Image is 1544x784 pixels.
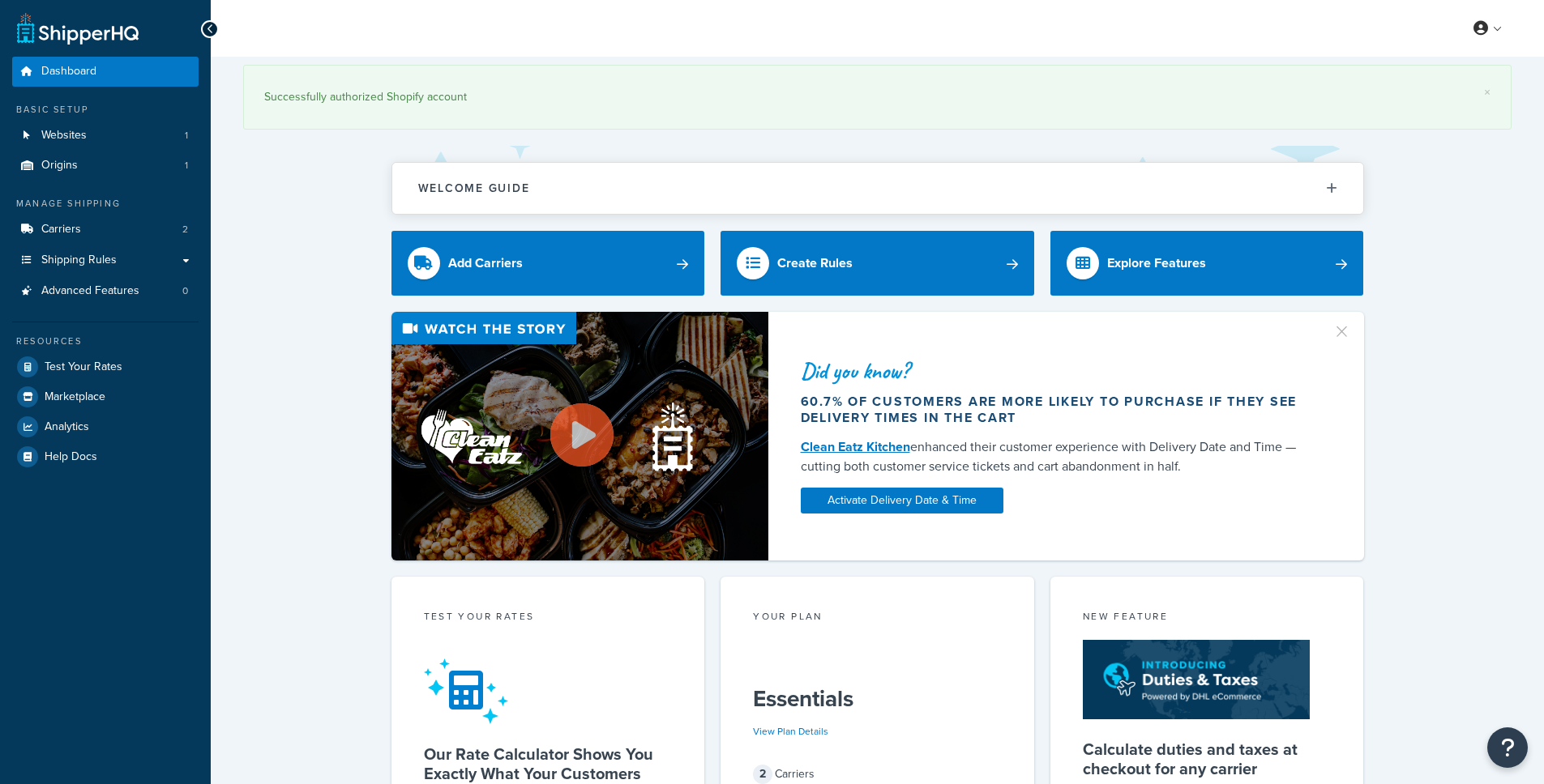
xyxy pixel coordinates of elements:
[264,86,1491,109] div: Successfully authorized Shopify account
[1083,609,1332,628] div: New Feature
[1487,727,1528,768] button: Open Resource Center
[1107,252,1206,275] div: Explore Features
[12,121,199,151] a: Websites1
[12,352,199,381] a: Test Your Rates
[392,163,1363,214] button: Welcome Guide
[45,390,105,404] span: Marketplace
[182,223,188,236] span: 2
[12,382,199,411] a: Marketplace
[753,686,1002,712] h5: Essentials
[12,197,199,211] div: Manage Shipping
[12,103,199,117] div: Basic Setup
[1484,86,1491,99] a: ×
[391,312,768,560] img: Video thumbnail
[41,223,81,236] span: Carriers
[185,159,188,173] span: 1
[45,360,122,374] span: Test Your Rates
[41,284,139,298] span: Advanced Features
[801,488,1003,513] a: Activate Delivery Date & Time
[12,245,199,275] a: Shipping Rules
[12,57,199,87] a: Dashboard
[448,252,523,275] div: Add Carriers
[41,65,96,79] span: Dashboard
[777,252,853,275] div: Create Rules
[424,609,673,628] div: Test your rates
[185,129,188,143] span: 1
[12,215,199,245] li: Carriers
[12,276,199,306] li: Advanced Features
[801,394,1313,426] div: 60.7% of customers are more likely to purchase if they see delivery times in the cart
[45,450,97,464] span: Help Docs
[1050,231,1364,296] a: Explore Features
[801,437,1313,476] div: enhanced their customer experience with Delivery Date and Time — cutting both customer service ti...
[41,159,78,173] span: Origins
[12,412,199,441] a: Analytics
[12,151,199,181] li: Origins
[12,276,199,306] a: Advanced Features0
[45,420,89,434] span: Analytics
[41,129,87,143] span: Websites
[12,215,199,245] a: Carriers2
[12,334,199,348] div: Resources
[801,437,910,456] a: Clean Eatz Kitchen
[12,442,199,471] a: Help Docs
[721,231,1034,296] a: Create Rules
[753,765,772,784] span: 2
[753,724,828,739] a: View Plan Details
[418,182,530,194] h2: Welcome Guide
[182,284,188,298] span: 0
[41,254,117,267] span: Shipping Rules
[753,609,1002,628] div: Your Plan
[1083,739,1332,778] h5: Calculate duties and taxes at checkout for any carrier
[391,231,705,296] a: Add Carriers
[12,121,199,151] li: Websites
[801,360,1313,382] div: Did you know?
[12,151,199,181] a: Origins1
